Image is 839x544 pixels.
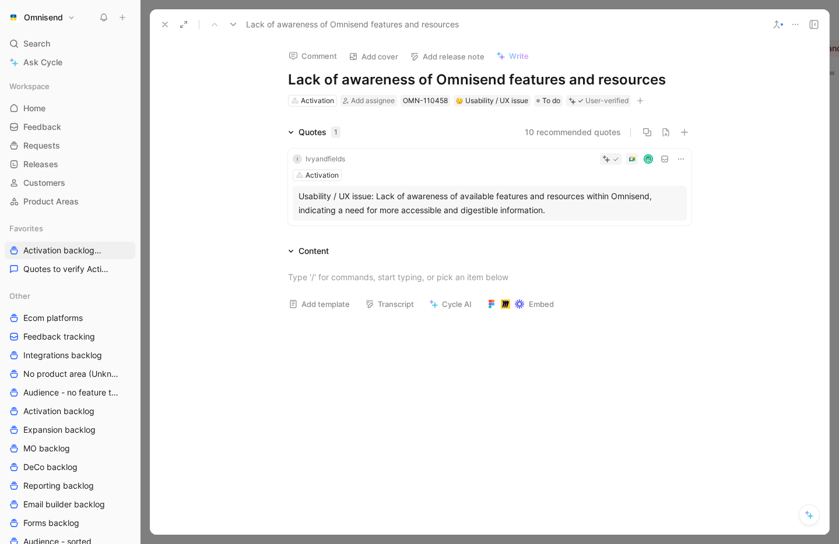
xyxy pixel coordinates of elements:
[5,421,135,439] a: Expansion backlog
[5,477,135,494] a: Reporting backlog
[9,222,43,234] span: Favorites
[5,242,135,259] a: Activation backlogOther
[288,70,691,89] h1: Lack of awareness of Omnisend features and resources
[509,51,529,61] span: Write
[5,137,135,154] a: Requests
[23,121,61,133] span: Feedback
[5,35,135,52] div: Search
[283,48,342,64] button: Comment
[585,95,629,107] div: User-verified
[5,440,135,457] a: MO backlog
[23,480,94,492] span: Reporting backlog
[23,387,119,398] span: Audience - no feature tag
[343,48,403,65] button: Add cover
[23,424,96,436] span: Expansion backlog
[491,48,534,64] button: Write
[24,12,63,23] h1: Omnisend
[5,365,135,383] a: No product area (Unknowns)
[5,174,135,192] a: Customers
[23,158,58,170] span: Releases
[23,349,102,361] span: Integrations backlog
[525,125,621,139] button: 10 recommended quotes
[424,296,477,312] button: Cycle AI
[23,263,109,275] span: Quotes to verify Activation
[23,331,95,342] span: Feedback tracking
[5,287,135,305] div: Other
[306,169,339,181] div: Activation
[23,517,79,529] span: Forms backlog
[5,118,135,136] a: Feedback
[299,189,681,217] div: Usability / UX issue: Lack of awareness of available features and resources within Omnisend, indi...
[23,37,50,51] span: Search
[23,177,65,189] span: Customers
[644,156,652,163] img: avatar
[5,193,135,210] a: Product Areas
[534,95,563,107] div: To do
[5,328,135,345] a: Feedback tracking
[23,312,83,324] span: Ecom platforms
[454,95,531,107] div: 🤔Usability / UX issue
[542,95,560,107] span: To do
[5,402,135,420] a: Activation backlog
[306,153,345,165] div: Ivyandfields
[5,309,135,327] a: Ecom platforms
[23,443,70,454] span: MO backlog
[5,156,135,173] a: Releases
[23,368,120,380] span: No product area (Unknowns)
[403,95,448,107] div: OMN-110458
[23,499,105,510] span: Email builder backlog
[456,95,528,107] div: Usability / UX issue
[5,347,135,364] a: Integrations backlog
[283,125,345,139] div: Quotes1
[23,405,94,417] span: Activation backlog
[299,244,329,258] div: Content
[23,461,78,473] span: DeCo backlog
[456,97,463,104] img: 🤔
[5,100,135,117] a: Home
[293,154,302,164] div: I
[299,125,340,139] div: Quotes
[405,48,490,65] button: Add release note
[283,296,355,312] button: Add template
[5,260,135,278] a: Quotes to verify Activation
[5,9,78,26] button: OmnisendOmnisend
[482,296,559,312] button: Embed
[23,140,60,151] span: Requests
[5,496,135,513] a: Email builder backlog
[5,384,135,401] a: Audience - no feature tag
[23,55,62,69] span: Ask Cycle
[5,514,135,532] a: Forms backlog
[360,296,419,312] button: Transcript
[9,290,30,302] span: Other
[301,95,334,107] div: Activation
[5,54,135,71] a: Ask Cycle
[8,12,19,23] img: Omnisend
[5,458,135,476] a: DeCo backlog
[5,77,135,95] div: Workspace
[23,196,79,207] span: Product Areas
[246,17,459,31] span: Lack of awareness of Omnisend features and resources
[331,126,340,138] div: 1
[351,96,395,105] span: Add assignee
[5,220,135,237] div: Favorites
[23,245,108,257] span: Activation backlog
[23,103,45,114] span: Home
[9,80,50,92] span: Workspace
[283,244,334,258] div: Content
